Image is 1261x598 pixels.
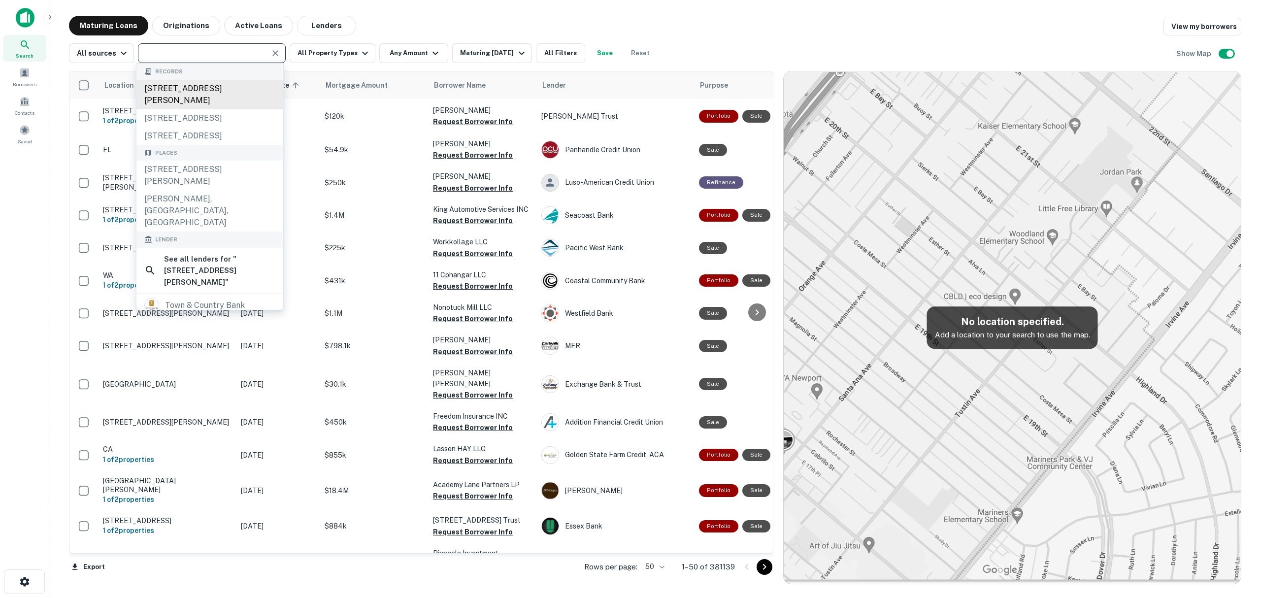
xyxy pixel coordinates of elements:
img: picture [542,414,559,431]
div: Sale [699,340,727,352]
th: Purpose [694,71,798,99]
button: All Filters [536,43,585,63]
th: Mortgage Amount [320,71,428,99]
p: 11 Cphangar LLC [433,269,531,280]
div: Chat Widget [1212,519,1261,566]
p: Workkollage LLC [433,236,531,247]
p: [PERSON_NAME] [433,334,531,345]
a: Search [3,35,46,62]
p: [PERSON_NAME] [433,105,531,116]
img: picture [145,299,159,312]
button: Any Amount [379,43,448,63]
p: [STREET_ADDRESS][PERSON_NAME] [103,106,231,115]
p: [DATE] [241,379,315,390]
p: $884k [325,521,423,532]
h6: 1 of 2 properties [103,525,231,536]
span: Lender [155,235,177,244]
span: Borrowers [13,80,36,88]
div: Essex Bank [541,517,689,535]
span: Contacts [15,109,34,117]
p: King Automotive Services INC [433,204,531,215]
div: Addition Financial Credit Union [541,413,689,431]
div: This is a portfolio loan with 2 properties [699,484,738,497]
p: [STREET_ADDRESS][PERSON_NAME] [103,341,231,350]
button: Request Borrower Info [433,116,513,128]
div: Sale [742,209,770,221]
p: $1.4M [325,210,423,221]
div: This is a portfolio loan with 2 properties [699,209,738,221]
button: Clear [268,46,282,60]
p: $120k [325,111,423,122]
div: Panhandle Credit Union [541,141,689,159]
div: [STREET_ADDRESS] [136,127,283,145]
img: picture [542,141,559,158]
div: Westfield Bank [541,304,689,322]
span: Borrower Name [434,79,486,91]
p: [DATE] [241,485,315,496]
button: Active Loans [224,16,293,35]
p: 1–50 of 381139 [682,561,735,573]
a: town & country bank [136,295,283,316]
p: [STREET_ADDRESS] Trust [433,515,531,526]
p: [PERSON_NAME] [433,138,531,149]
img: map-placeholder.webp [784,71,1241,584]
button: All sources [69,43,134,63]
div: Sale [699,242,727,254]
div: Maturing [DATE] [460,47,527,59]
span: Location [104,79,134,91]
button: Request Borrower Info [433,149,513,161]
span: Lender [542,79,566,91]
div: Golden State Farm Credit, ACA [541,446,689,464]
img: picture [542,207,559,224]
img: picture [542,447,559,464]
div: 50 [641,560,666,574]
p: Nonotuck Mill LLC [433,302,531,313]
button: Request Borrower Info [433,346,513,358]
p: [STREET_ADDRESS][PERSON_NAME] [103,309,231,318]
img: picture [542,337,559,354]
p: [DATE] [241,417,315,428]
div: Exchange Bank & Trust [541,375,689,393]
p: [PERSON_NAME] [PERSON_NAME] [433,367,531,389]
p: $54.9k [325,144,423,155]
button: Request Borrower Info [433,422,513,433]
span: Search [16,52,33,60]
p: [PERSON_NAME] [433,171,531,182]
a: Saved [3,121,46,147]
p: $250k [325,177,423,188]
p: [STREET_ADDRESS][PERSON_NAME] [103,418,231,427]
p: $431k [325,275,423,286]
div: Sale [742,274,770,287]
button: Request Borrower Info [433,215,513,227]
button: Request Borrower Info [433,248,513,260]
p: Pinnacle Investment Properties LLC [433,548,531,569]
button: Maturing Loans [69,16,148,35]
img: capitalize-icon.png [16,8,34,28]
a: Borrowers [3,64,46,90]
div: Sale [699,307,727,319]
div: [PERSON_NAME], [GEOGRAPHIC_DATA], [GEOGRAPHIC_DATA] [136,190,283,232]
div: [STREET_ADDRESS] [136,109,283,127]
h6: 1 of 2 properties [103,214,231,225]
p: CA [103,445,231,454]
p: Rows per page: [584,561,637,573]
a: View my borrowers [1163,18,1241,35]
button: All Property Types [290,43,375,63]
p: [GEOGRAPHIC_DATA][PERSON_NAME] [103,476,231,494]
p: Add a location to your search to use the map. [935,329,1090,341]
p: [GEOGRAPHIC_DATA] [103,380,231,389]
div: town & country bank [165,298,245,313]
button: Request Borrower Info [433,490,513,502]
h5: No location specified. [935,314,1090,329]
p: $855k [325,450,423,461]
button: Reset [625,43,656,63]
div: This is a portfolio loan with 2 properties [699,520,738,532]
p: WA [103,271,231,280]
p: [STREET_ADDRESS][PERSON_NAME] [103,205,231,214]
img: essexbank.com.png [542,518,559,534]
button: Request Borrower Info [433,526,513,538]
div: Sale [699,378,727,390]
div: Sale [742,110,770,122]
